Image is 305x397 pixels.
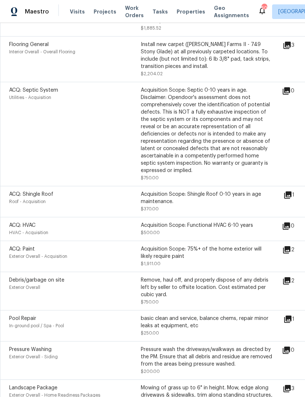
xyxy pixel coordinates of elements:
div: Acquisition Scope: Septic 0-10 years in age. Disclaimer: Opendoor's assessment does not comprehen... [141,87,272,174]
span: In-ground pool / Spa - Pool [9,324,64,328]
span: Pressure Washing [9,347,52,352]
span: Pool Repair [9,316,36,321]
span: $250.00 [141,331,159,335]
span: Tasks [152,9,168,14]
span: Roof - Acquisition [9,199,46,204]
span: ACQ: Shingle Roof [9,192,53,197]
span: Work Orders [125,4,144,19]
span: $500.00 [141,230,160,235]
span: $1,911.00 [141,262,161,266]
span: Geo Assignments [214,4,249,19]
span: Exterior Overall [9,285,40,290]
div: Pressure wash the driveways/walkways as directed by the PM. Ensure that all debris and residue ar... [141,346,272,368]
span: Debris/garbage on site [9,278,64,283]
span: Utilities - Acquisition [9,95,51,100]
div: Acquisition Scope: Shingle Roof 0-10 years in age maintenance. [141,191,272,205]
span: $750.00 [141,176,159,180]
span: $370.00 [141,207,159,211]
span: Maestro [25,8,49,15]
span: Flooring General [9,42,49,47]
div: Acquisition Scope: Functional HVAC 6-10 years [141,222,272,229]
span: Properties [177,8,205,15]
div: Acquisition Scope: 75%+ of the home exterior will likely require paint [141,245,272,260]
span: $2,204.02 [141,72,163,76]
span: Landscape Package [9,385,57,390]
span: HVAC - Acquisition [9,230,48,235]
div: 50 [261,4,267,12]
span: Visits [70,8,85,15]
div: Install new carpet ([PERSON_NAME] Farms II - 749 Stony Glade) at all previously carpeted location... [141,41,272,70]
span: Exterior Overall - Siding [9,355,58,359]
div: basic clean and service, balance chems, repair minor leaks at equipment, etc [141,315,272,329]
span: $750.00 [141,300,159,304]
span: $1,885.52 [141,26,161,30]
span: ACQ: Paint [9,247,35,252]
div: Remove, haul off, and properly dispose of any debris left by seller to offsite location. Cost est... [141,276,272,298]
span: $200.00 [141,369,160,374]
span: ACQ: HVAC [9,223,35,228]
span: Exterior Overall - Acquisition [9,254,67,259]
span: Projects [94,8,116,15]
span: Interior Overall - Overall Flooring [9,50,75,54]
span: ACQ: Septic System [9,88,58,93]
